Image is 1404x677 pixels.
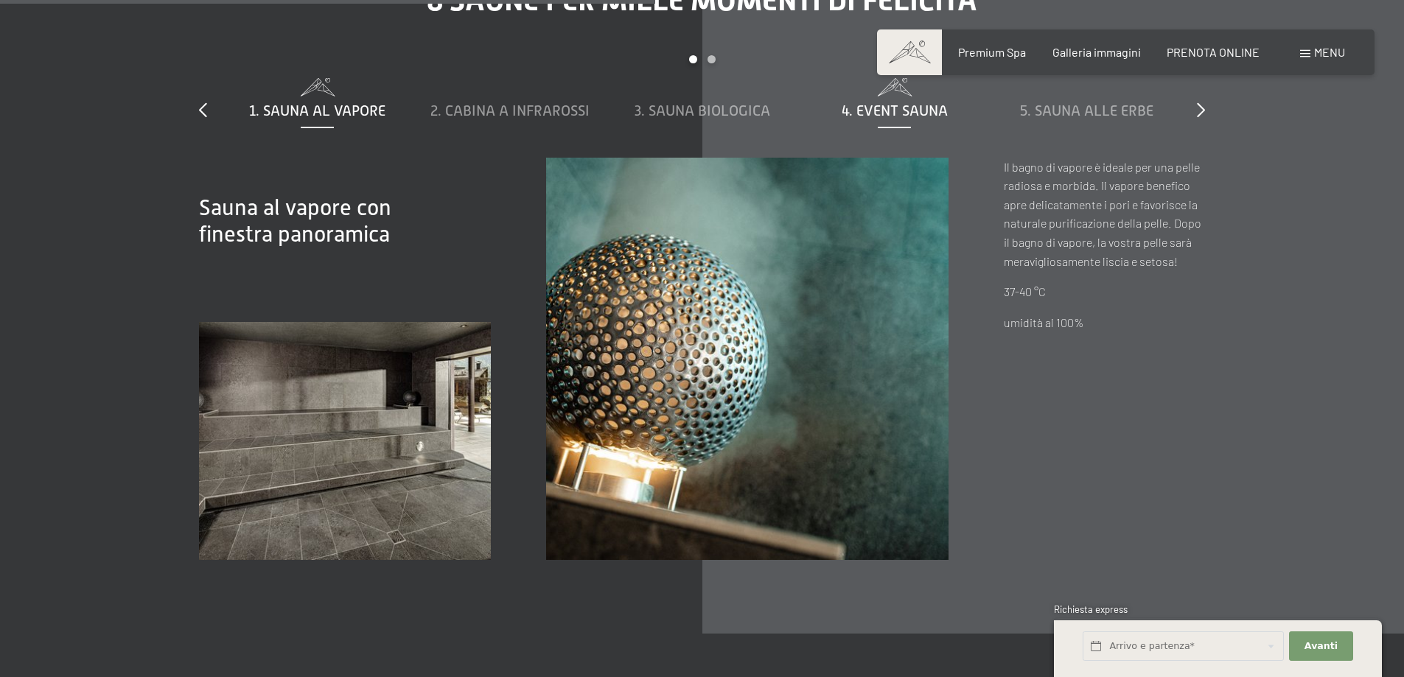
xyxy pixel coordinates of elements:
img: [Translate to Italienisch:] [546,158,949,560]
span: Richiesta express [1054,603,1128,615]
p: 37-40 °C [1004,282,1205,301]
div: Carousel Pagination [221,55,1183,78]
span: Avanti [1305,639,1338,653]
span: 5. Sauna alle erbe [1020,102,1153,119]
span: 4. Event Sauna [842,102,948,119]
a: Premium Spa [958,45,1026,59]
img: [Translate to Italienisch:] [199,322,491,560]
div: Carousel Page 2 [708,55,716,63]
span: 1. Sauna al vapore [249,102,385,119]
span: 3. Sauna biologica [635,102,770,119]
span: Menu [1314,45,1345,59]
button: Avanti [1289,631,1352,662]
span: Sauna al vapore con finestra panoramica [199,195,391,247]
p: umidità al 100% [1004,313,1205,332]
a: Galleria immagini [1052,45,1141,59]
div: Carousel Page 1 (Current Slide) [689,55,697,63]
p: Il bagno di vapore è ideale per una pelle radiosa e morbida. Il vapore benefico apre delicatament... [1004,158,1205,271]
a: PRENOTA ONLINE [1167,45,1260,59]
span: 2. Cabina a infrarossi [430,102,590,119]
